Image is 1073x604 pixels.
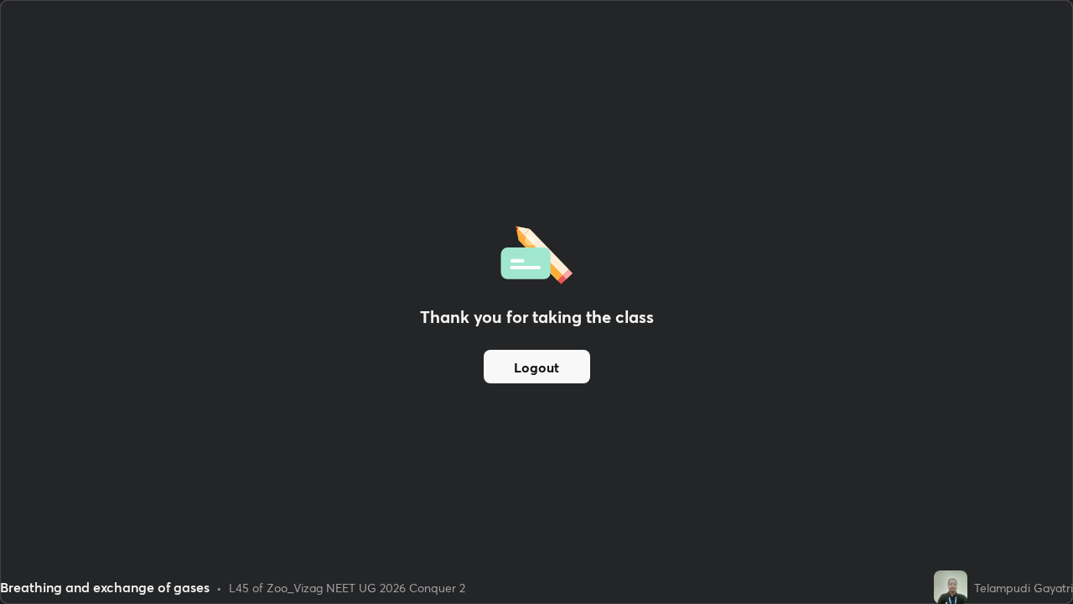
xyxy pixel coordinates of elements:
div: Telampudi Gayatri [974,579,1073,596]
h2: Thank you for taking the class [420,305,654,330]
button: Logout [484,350,590,383]
img: 06370376e3c44778b92783d89618c6a2.jpg [934,570,967,604]
div: L45 of Zoo_Vizag NEET UG 2026 Conquer 2 [229,579,465,596]
div: • [216,579,222,596]
img: offlineFeedback.1438e8b3.svg [500,221,573,284]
